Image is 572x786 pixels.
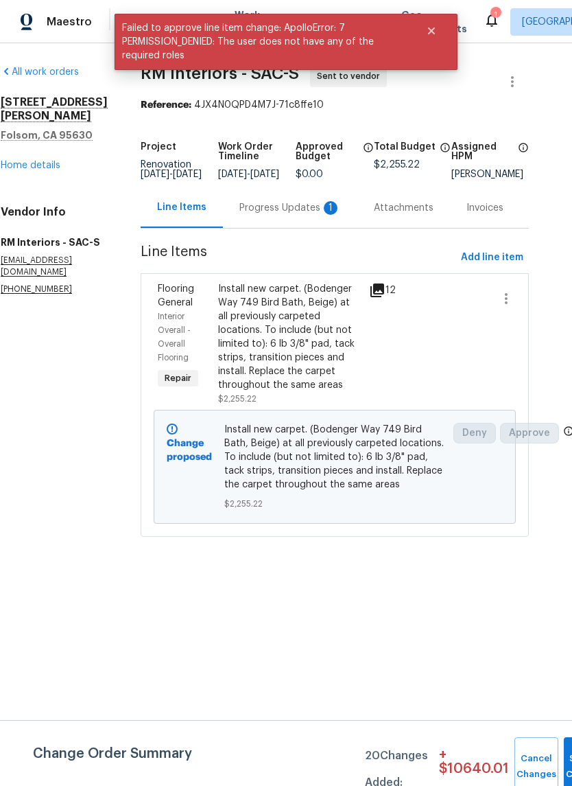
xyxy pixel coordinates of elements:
[158,312,191,362] span: Interior Overall - Overall Flooring
[1,235,108,249] h5: RM Interiors - SAC-S
[374,160,420,170] span: $2,255.22
[141,170,202,179] span: -
[47,15,92,29] span: Maestro
[218,170,279,179] span: -
[224,497,446,511] span: $2,255.22
[296,170,323,179] span: $0.00
[466,201,503,215] div: Invoices
[141,65,299,82] span: RM Interiors - SAC-S
[239,201,341,215] div: Progress Updates
[218,282,361,392] div: Install new carpet. (Bodenger Way 749 Bird Bath, Beige) at all previously carpeted locations. To ...
[141,160,202,179] span: Renovation
[317,69,385,83] span: Sent to vendor
[461,249,523,266] span: Add line item
[296,142,358,161] h5: Approved Budget
[490,8,500,22] div: 1
[451,142,514,161] h5: Assigned HPM
[409,17,454,45] button: Close
[455,245,529,270] button: Add line item
[167,439,212,462] b: Change proposed
[440,142,451,160] span: The total cost of line items that have been proposed by Opendoor. This sum includes line items th...
[250,170,279,179] span: [DATE]
[159,371,197,385] span: Repair
[453,423,496,443] button: Deny
[224,423,446,492] span: Install new carpet. (Bodenger Way 749 Bird Bath, Beige) at all previously carpeted locations. To ...
[235,8,270,36] span: Work Orders
[451,170,529,179] div: [PERSON_NAME]
[500,423,559,443] button: Approve
[363,142,374,170] span: The total cost of line items that have been approved by both Opendoor and the Trade Partner. This...
[218,142,296,161] h5: Work Order Timeline
[218,170,247,179] span: [DATE]
[1,67,79,77] a: All work orders
[369,282,391,299] div: 12
[115,14,409,70] span: Failed to approve line item change: ApolloError: 7 PERMISSION_DENIED: The user does not have any ...
[173,170,202,179] span: [DATE]
[141,245,455,270] span: Line Items
[218,395,257,403] span: $2,255.22
[141,100,191,110] b: Reference:
[157,200,206,214] div: Line Items
[141,142,176,152] h5: Project
[1,161,60,170] a: Home details
[141,98,529,112] div: 4JX4N0QPD4M7J-71c8ffe10
[158,284,194,308] span: Flooring General
[374,142,436,152] h5: Total Budget
[324,201,337,215] div: 1
[518,142,529,170] span: The hpm assigned to this work order.
[1,205,108,219] h4: Vendor Info
[374,201,433,215] div: Attachments
[401,8,467,36] span: Geo Assignments
[141,170,169,179] span: [DATE]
